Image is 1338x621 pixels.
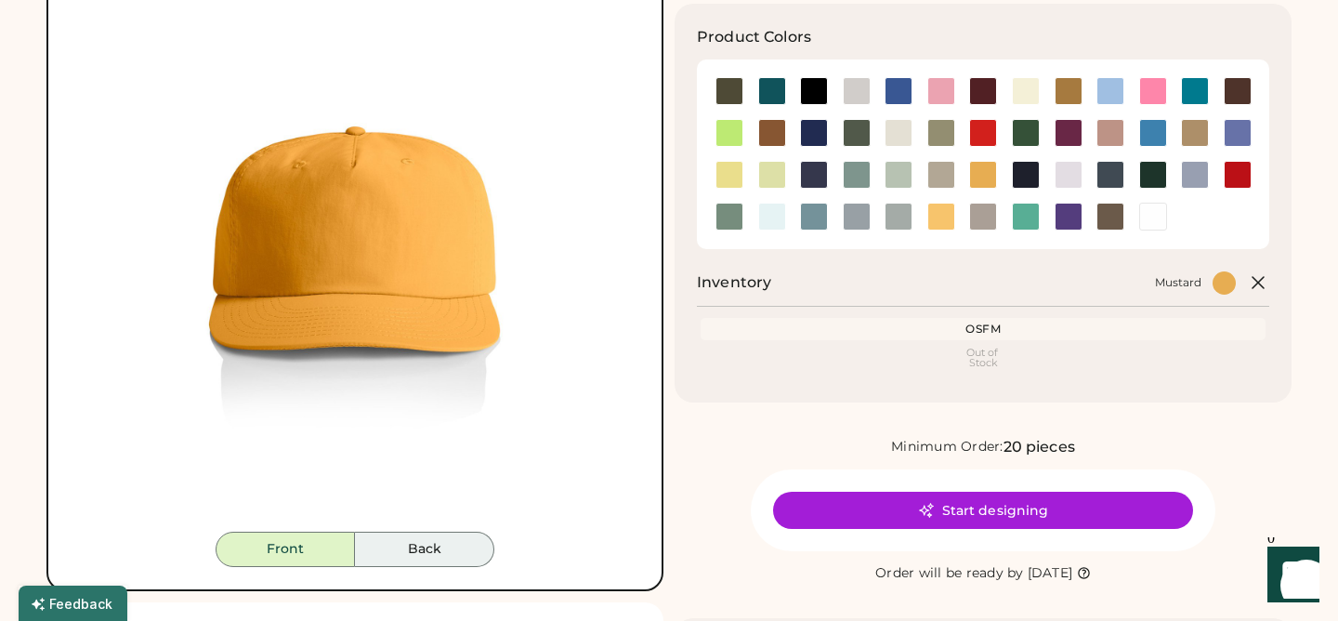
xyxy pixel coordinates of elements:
button: Back [355,532,494,567]
button: Start designing [773,492,1193,529]
div: Minimum Order: [891,438,1003,456]
div: Out of Stock [704,348,1262,368]
div: [DATE] [1028,564,1073,583]
h3: Product Colors [697,26,811,48]
iframe: Front Chat [1250,537,1330,617]
div: Order will be ready by [875,564,1024,583]
h2: Inventory [697,271,771,294]
div: Mustard [1155,275,1201,290]
button: Front [216,532,355,567]
div: 20 pieces [1003,436,1075,458]
div: OSFM [704,322,1262,337]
